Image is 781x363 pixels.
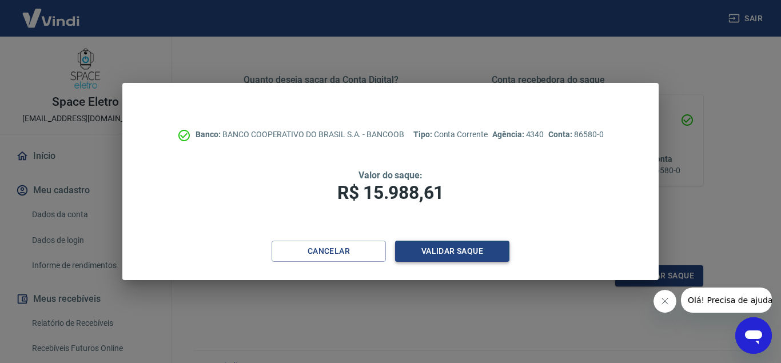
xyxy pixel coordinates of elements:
p: Conta Corrente [413,129,488,141]
iframe: Botão para abrir a janela de mensagens [735,317,772,354]
span: Olá! Precisa de ajuda? [7,8,96,17]
span: Agência: [492,130,526,139]
p: BANCO COOPERATIVO DO BRASIL S.A. - BANCOOB [196,129,404,141]
span: Conta: [548,130,574,139]
p: 86580-0 [548,129,603,141]
iframe: Mensagem da empresa [681,288,772,313]
button: Validar saque [395,241,509,262]
span: Valor do saque: [358,170,423,181]
span: Tipo: [413,130,434,139]
iframe: Fechar mensagem [654,290,676,313]
p: 4340 [492,129,544,141]
span: Banco: [196,130,222,139]
button: Cancelar [272,241,386,262]
span: R$ 15.988,61 [337,182,444,204]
